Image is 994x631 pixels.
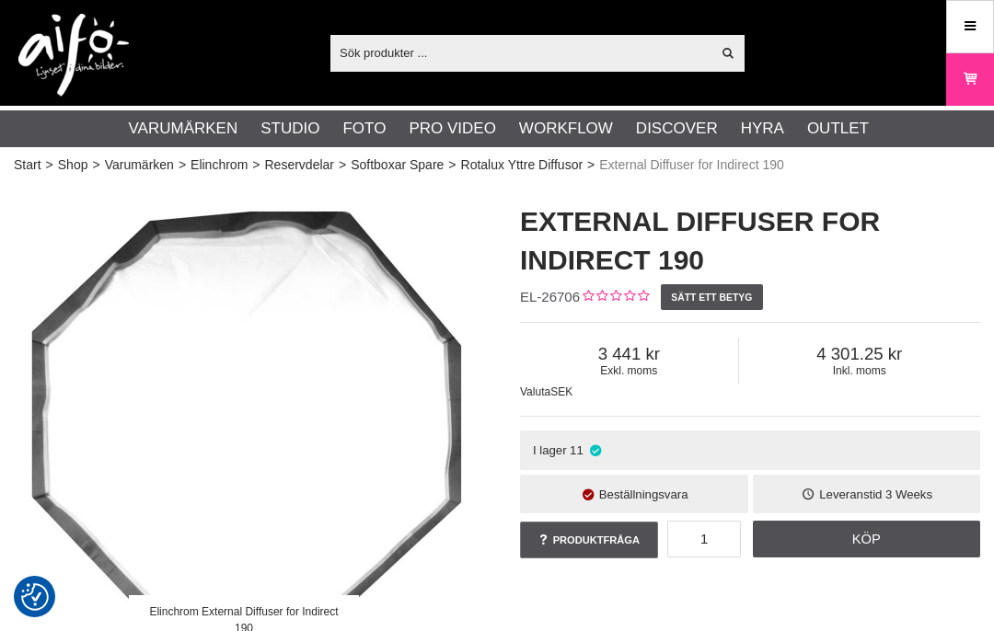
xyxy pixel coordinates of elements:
[105,155,174,175] a: Varumärken
[520,289,580,304] span: EL-26706
[739,344,980,364] span: 4 301.25
[599,488,688,501] span: Beställningsvara
[265,155,334,175] a: Reservdelar
[191,155,248,175] a: Elinchrom
[753,521,981,557] a: Köp
[520,522,658,558] a: Produktfråga
[21,583,49,611] img: Revisit consent button
[351,155,444,175] a: Softboxar Spare
[533,443,567,457] span: I lager
[58,155,88,175] a: Shop
[520,364,738,377] span: Exkl. moms
[520,202,980,280] h1: External Diffuser for Indirect 190
[46,155,53,175] span: >
[587,155,595,175] span: >
[252,155,260,175] span: >
[636,117,718,141] a: Discover
[599,155,784,175] span: External Diffuser for Indirect 190
[21,580,49,614] button: Samtyckesinställningar
[14,155,41,175] a: Start
[819,488,882,501] span: Leveranstid
[129,117,238,141] a: Varumärken
[570,443,584,457] span: 11
[342,117,386,141] a: Foto
[807,117,869,141] a: Outlet
[739,364,980,377] span: Inkl. moms
[520,344,738,364] span: 3 441
[520,385,550,398] span: Valuta
[550,385,572,398] span: SEK
[18,14,129,97] img: logo.png
[330,39,711,66] input: Sök produkter ...
[260,117,319,141] a: Studio
[92,155,99,175] span: >
[519,117,613,141] a: Workflow
[448,155,456,175] span: >
[741,117,784,141] a: Hyra
[461,155,584,175] a: Rotalux Yttre Diffusor
[409,117,495,141] a: Pro Video
[588,443,604,457] i: I lager
[339,155,346,175] span: >
[580,288,649,307] div: Kundbetyg: 0
[885,488,932,501] span: 3 Weeks
[661,284,763,310] a: Sätt ett betyg
[179,155,186,175] span: >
